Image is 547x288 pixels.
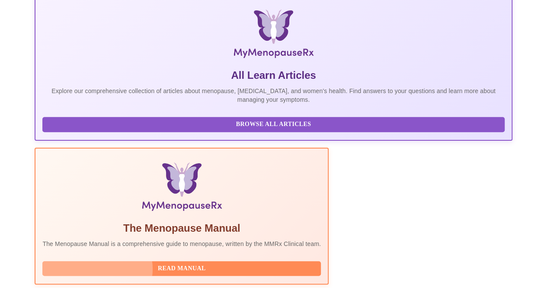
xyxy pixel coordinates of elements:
p: Explore our comprehensive collection of articles about menopause, [MEDICAL_DATA], and women's hea... [42,87,504,104]
h5: All Learn Articles [42,68,504,82]
span: Browse All Articles [51,119,496,130]
h5: The Menopause Manual [42,221,321,235]
a: Browse All Articles [42,120,506,127]
img: MyMenopauseRx Logo [114,10,432,61]
button: Read Manual [42,261,321,276]
a: Read Manual [42,264,323,272]
span: Read Manual [51,263,312,274]
p: The Menopause Manual is a comprehensive guide to menopause, written by the MMRx Clinical team. [42,239,321,248]
img: Menopause Manual [87,162,277,214]
button: Browse All Articles [42,117,504,132]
